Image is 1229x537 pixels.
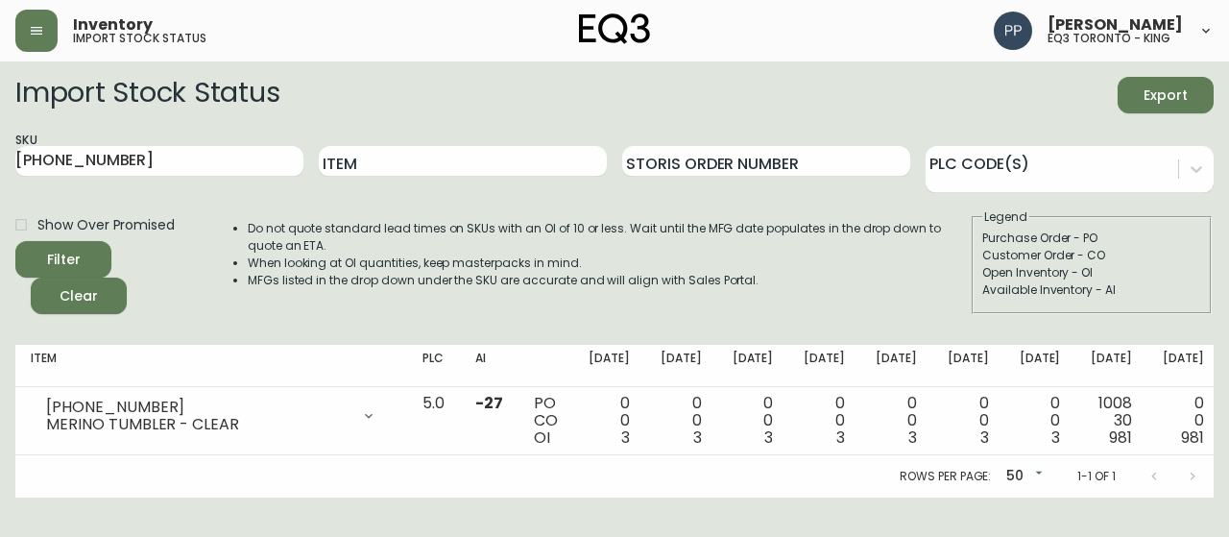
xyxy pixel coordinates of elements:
[37,215,175,235] span: Show Over Promised
[1048,17,1183,33] span: [PERSON_NAME]
[15,241,111,278] button: Filter
[764,427,773,449] span: 3
[1118,77,1214,113] button: Export
[1051,427,1060,449] span: 3
[248,220,970,255] li: Do not quote standard lead times on SKUs with an OI of 10 or less. Wait until the MFG date popula...
[475,392,503,414] span: -27
[836,427,845,449] span: 3
[73,17,153,33] span: Inventory
[534,427,550,449] span: OI
[46,284,111,308] span: Clear
[1075,345,1147,387] th: [DATE]
[589,395,630,447] div: 0 0
[579,13,650,44] img: logo
[788,345,860,387] th: [DATE]
[982,281,1201,299] div: Available Inventory - AI
[661,395,702,447] div: 0 0
[860,345,932,387] th: [DATE]
[1004,345,1076,387] th: [DATE]
[982,264,1201,281] div: Open Inventory - OI
[15,345,407,387] th: Item
[248,255,970,272] li: When looking at OI quantities, keep masterpacks in mind.
[1048,33,1170,44] h5: eq3 toronto - king
[31,278,127,314] button: Clear
[534,395,558,447] div: PO CO
[1020,395,1061,447] div: 0 0
[982,247,1201,264] div: Customer Order - CO
[248,272,970,289] li: MFGs listed in the drop down under the SKU are accurate and will align with Sales Portal.
[645,345,717,387] th: [DATE]
[1133,84,1198,108] span: Export
[73,33,206,44] h5: import stock status
[46,416,349,433] div: MERINO TUMBLER - CLEAR
[1163,395,1204,447] div: 0 0
[407,345,460,387] th: PLC
[1109,427,1132,449] span: 981
[693,427,702,449] span: 3
[15,77,279,113] h2: Import Stock Status
[621,427,630,449] span: 3
[804,395,845,447] div: 0 0
[717,345,789,387] th: [DATE]
[733,395,774,447] div: 0 0
[573,345,645,387] th: [DATE]
[47,248,81,272] div: Filter
[999,461,1047,493] div: 50
[932,345,1004,387] th: [DATE]
[982,230,1201,247] div: Purchase Order - PO
[908,427,917,449] span: 3
[1077,468,1116,485] p: 1-1 of 1
[982,208,1029,226] legend: Legend
[876,395,917,447] div: 0 0
[980,427,989,449] span: 3
[1091,395,1132,447] div: 1008 30
[46,399,349,416] div: [PHONE_NUMBER]
[994,12,1032,50] img: 93ed64739deb6bac3372f15ae91c6632
[31,395,392,437] div: [PHONE_NUMBER]MERINO TUMBLER - CLEAR
[948,395,989,447] div: 0 0
[1181,427,1204,449] span: 981
[1147,345,1219,387] th: [DATE]
[900,468,991,485] p: Rows per page:
[407,387,460,455] td: 5.0
[460,345,518,387] th: AI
